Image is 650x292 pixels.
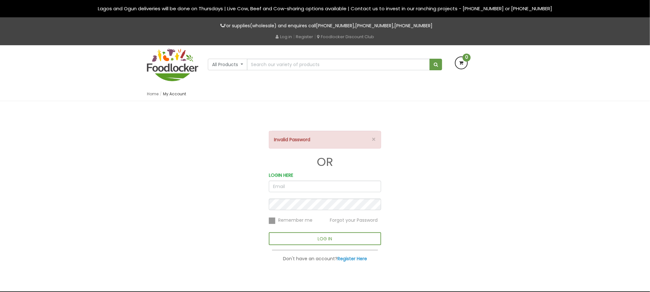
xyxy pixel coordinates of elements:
[296,34,313,40] a: Register
[317,34,374,40] a: Foodlocker Discount Club
[269,181,381,192] input: Email
[278,217,312,224] span: Remember me
[269,232,381,245] button: LOG IN
[316,22,355,29] a: [PHONE_NUMBER]
[98,5,552,12] span: Lagos and Ogun deliveries will be done on Thursdays | Live Cow, Beef and Cow-sharing options avai...
[463,54,471,62] span: 0
[147,22,503,30] p: For supplies(wholesale) and enquires call , ,
[269,255,381,262] p: Don't have an account?
[286,114,365,127] iframe: fb:login_button Facebook Social Plugin
[395,22,433,29] a: [PHONE_NUMBER]
[269,172,293,179] label: LOGIN HERE
[147,48,198,81] img: FoodLocker
[269,156,381,168] h1: OR
[338,255,367,262] a: Register Here
[330,217,378,224] span: Forgot your Password
[294,33,295,40] span: |
[315,33,316,40] span: |
[330,217,378,223] a: Forgot your Password
[208,59,247,70] button: All Products
[372,136,376,143] button: ×
[147,91,158,97] a: Home
[355,22,394,29] a: [PHONE_NUMBER]
[276,34,292,40] a: Log in
[247,59,430,70] input: Search our variety of products
[274,136,310,143] strong: Invalid Password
